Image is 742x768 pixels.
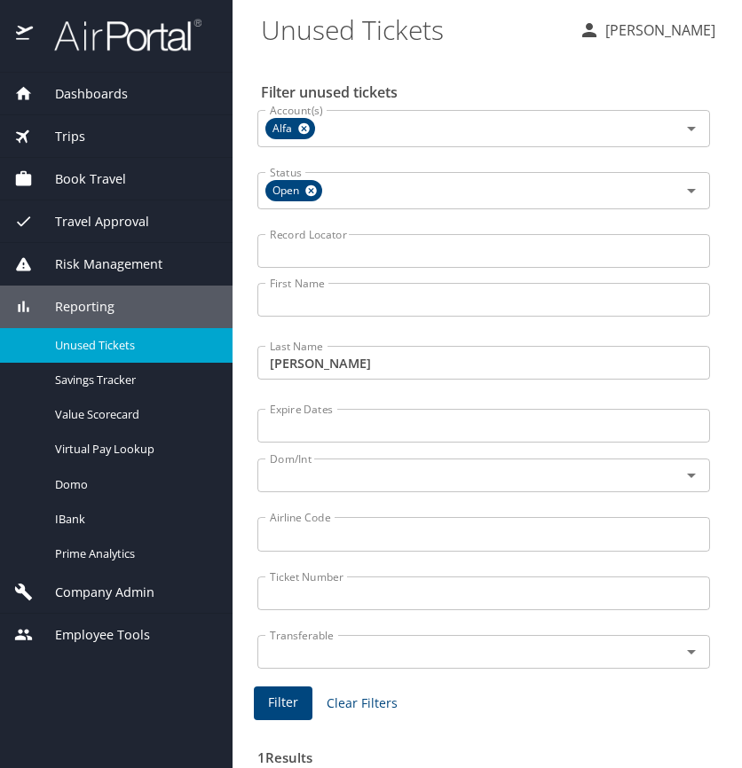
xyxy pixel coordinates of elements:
[679,639,704,664] button: Open
[55,406,211,423] span: Value Scorecard
[265,120,303,138] span: Alfa
[268,692,298,714] span: Filter
[55,476,211,493] span: Domo
[257,737,710,768] h3: 1 Results
[55,545,211,562] span: Prime Analytics
[55,372,211,388] span: Savings Tracker
[33,212,149,231] span: Travel Approval
[600,20,715,41] p: [PERSON_NAME]
[35,18,201,52] img: airportal-logo.png
[320,687,405,720] button: Clear Filters
[33,255,162,274] span: Risk Management
[265,118,315,139] div: Alfa
[33,583,154,602] span: Company Admin
[33,297,114,317] span: Reporting
[55,337,211,354] span: Unused Tickets
[33,625,150,645] span: Employee Tools
[16,18,35,52] img: icon-airportal.png
[679,463,704,488] button: Open
[33,84,128,104] span: Dashboards
[261,2,564,57] h1: Unused Tickets
[265,182,310,200] span: Open
[254,686,312,721] button: Filter
[679,116,704,141] button: Open
[265,180,322,201] div: Open
[33,127,85,146] span: Trips
[33,169,126,189] span: Book Travel
[55,441,211,458] span: Virtual Pay Lookup
[327,693,398,715] span: Clear Filters
[55,511,211,528] span: IBank
[679,178,704,203] button: Open
[261,78,714,106] h2: Filter unused tickets
[572,14,722,46] button: [PERSON_NAME]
